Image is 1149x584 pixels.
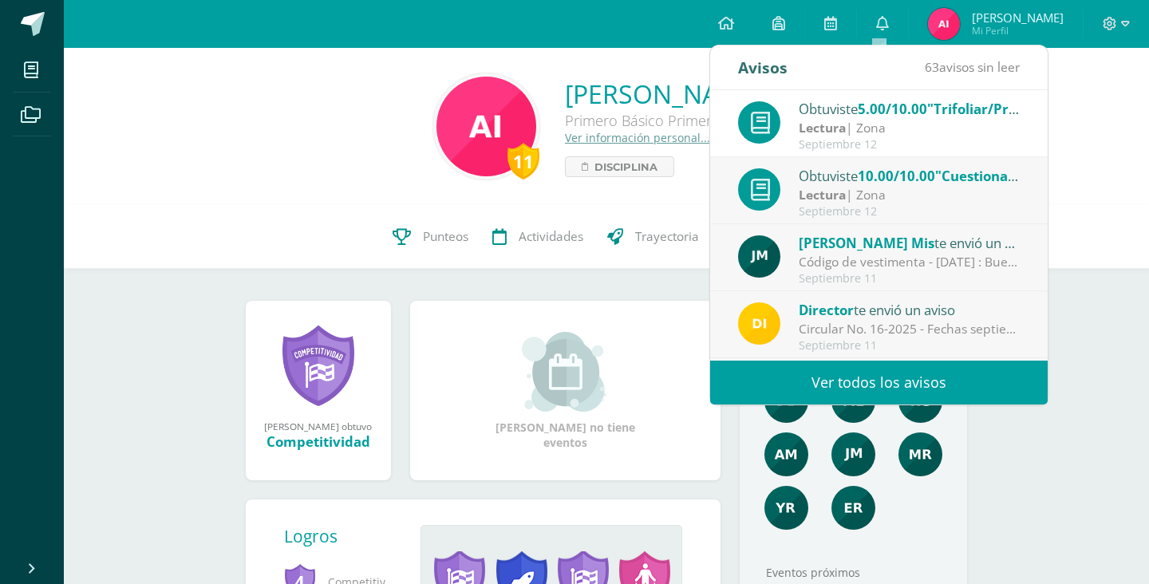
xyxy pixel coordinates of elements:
[738,302,780,345] img: f0b35651ae50ff9c693c4cbd3f40c4bb.png
[381,205,480,269] a: Punteos
[635,228,699,245] span: Trayectoria
[764,486,808,530] img: a8d6c63c82814f34eb5d371db32433ce.png
[925,58,1020,76] span: avisos sin leer
[858,100,927,118] span: 5.00/10.00
[710,361,1048,404] a: Ver todos los avisos
[519,228,583,245] span: Actividades
[284,525,409,547] div: Logros
[799,165,1021,186] div: Obtuviste en
[565,156,674,177] a: Disciplina
[799,186,1021,204] div: | Zona
[799,320,1021,338] div: Circular No. 16-2025 - Fechas septiembre: Estimados padres de familia y/o encargados Compartimos ...
[799,119,846,136] strong: Lectura
[738,45,788,89] div: Avisos
[972,10,1064,26] span: [PERSON_NAME]
[799,232,1021,253] div: te envió un aviso
[565,111,780,130] div: Primero Básico Primero Básico A
[831,432,875,476] img: d63573055912b670afbd603c8ed2a4ef.png
[565,77,780,111] a: [PERSON_NAME]
[262,420,375,432] div: [PERSON_NAME] obtuvo
[799,138,1021,152] div: Septiembre 12
[972,24,1064,37] span: Mi Perfil
[594,157,657,176] span: Disciplina
[925,58,939,76] span: 63
[760,565,948,580] div: Eventos próximos
[738,235,780,278] img: 6bd1f88eaa8f84a993684add4ac8f9ce.png
[799,301,854,319] span: Director
[764,432,808,476] img: b7c5ef9c2366ee6e8e33a2b1ce8f818e.png
[485,332,645,450] div: [PERSON_NAME] no tiene eventos
[595,205,711,269] a: Trayectoria
[565,130,710,145] a: Ver información personal...
[928,8,960,40] img: 3db52edbe12f26b11aa9c9bba41fa6ee.png
[436,77,536,176] img: 171da44f1d72e5b85121fbc8e9c9b974.png
[898,432,942,476] img: de7dd2f323d4d3ceecd6bfa9930379e0.png
[507,143,539,180] div: 11
[262,432,375,451] div: Competitividad
[799,186,846,203] strong: Lectura
[799,339,1021,353] div: Septiembre 11
[799,299,1021,320] div: te envió un aviso
[799,234,934,252] span: [PERSON_NAME] Mis
[799,98,1021,119] div: Obtuviste en
[423,228,468,245] span: Punteos
[799,253,1021,271] div: Código de vestimenta - 12 de septiembre : Buenas tardes queridos estudiantes espero se encuentren...
[799,272,1021,286] div: Septiembre 11
[480,205,595,269] a: Actividades
[858,167,935,185] span: 10.00/10.00
[522,332,609,412] img: event_small.png
[799,119,1021,137] div: | Zona
[799,205,1021,219] div: Septiembre 12
[831,486,875,530] img: 6ee8f939e44d4507d8a11da0a8fde545.png
[927,100,1047,118] span: "Trifoliar/Prisma"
